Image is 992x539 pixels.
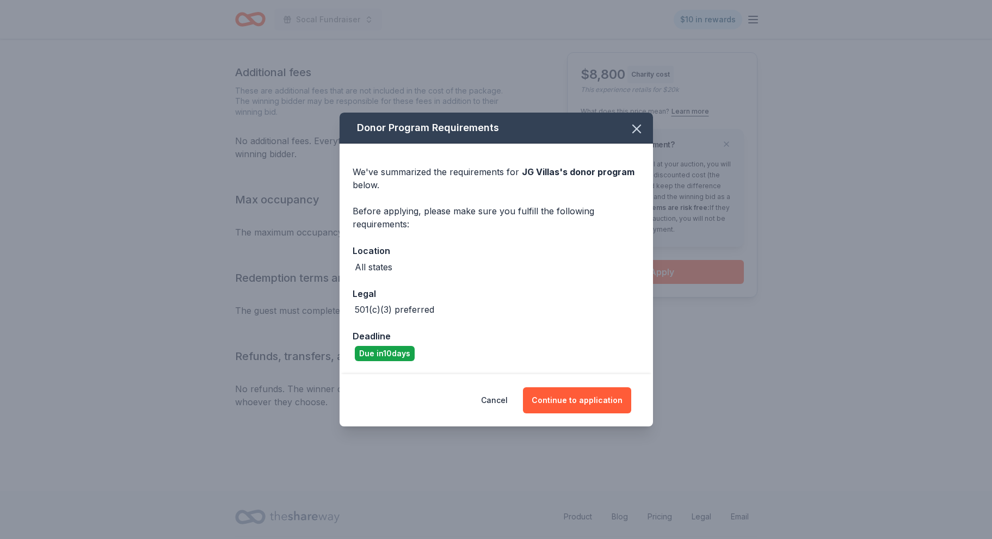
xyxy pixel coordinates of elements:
[340,113,653,144] div: Donor Program Requirements
[353,287,640,301] div: Legal
[355,303,434,316] div: 501(c)(3) preferred
[353,205,640,231] div: Before applying, please make sure you fulfill the following requirements:
[353,329,640,343] div: Deadline
[353,165,640,191] div: We've summarized the requirements for below.
[523,387,631,413] button: Continue to application
[355,261,392,274] div: All states
[522,166,634,177] span: JG Villas 's donor program
[353,244,640,258] div: Location
[355,346,415,361] div: Due in 10 days
[481,387,508,413] button: Cancel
